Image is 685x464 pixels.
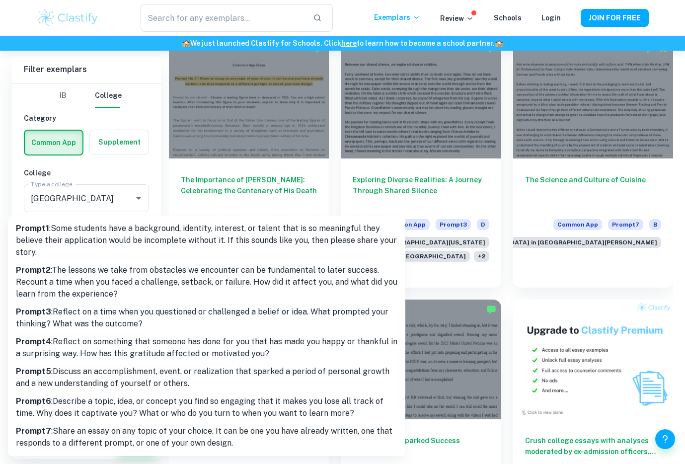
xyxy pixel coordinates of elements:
[16,337,51,346] b: Prompt 4
[16,395,397,419] p: : Describe a topic, idea, or concept you find so engaging that it makes you lose all track of tim...
[16,224,49,233] b: Prompt 1
[16,367,51,376] b: Prompt 5
[16,396,51,406] b: Prompt 6
[16,307,51,316] b: Prompt 3
[16,223,397,258] p: : Some students have a background, identity, interest, or talent that is so meaningful they belie...
[16,265,51,275] b: Prompt 2
[16,366,397,389] p: : Discuss an accomplishment, event, or realization that sparked a period of personal growth and a...
[16,306,397,330] p: : Reflect on a time when you questioned or challenged a belief or idea. What prompted your thinki...
[16,336,397,360] p: : Reflect on something that someone has done for you that has made you happy or thankful in a sur...
[16,426,51,436] b: Prompt 7
[16,264,397,300] p: : The lessons we take from obstacles we encounter can be fundamental to later success. Recount a ...
[16,425,397,449] p: : Share an essay on any topic of your choice. It can be one you have already written, one that re...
